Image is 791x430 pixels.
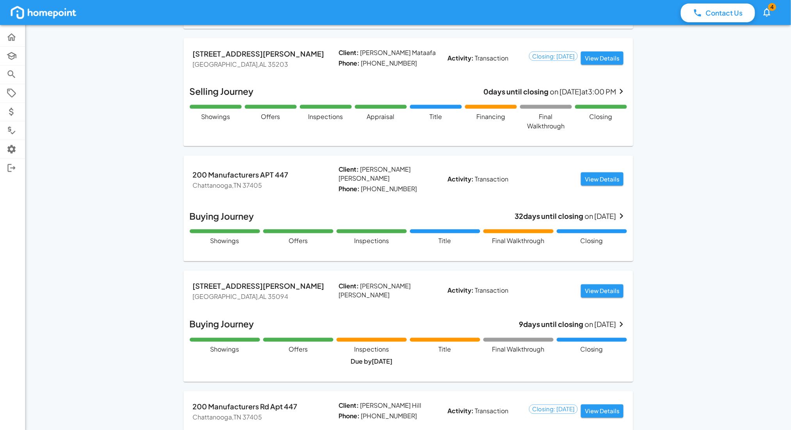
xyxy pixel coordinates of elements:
div: Congratulations! The sale has closed and funds have been transferred. [575,105,627,121]
strong: Phone: [338,185,360,193]
b: 9 days until closing [519,320,583,329]
b: 32 days until closing [515,211,583,220]
p: on [DATE] at 3:00 PM [483,86,616,97]
p: Due by [DATE] [351,357,392,366]
p: Offers [289,345,308,354]
p: Inspections [354,236,389,246]
strong: Phone: [338,59,360,67]
p: Closing [590,112,613,121]
div: You need to schedule a home inspection. You typically have 7-10 days to complete this. [337,338,407,366]
div: You have an accepted offer and showings are complete. [190,338,260,354]
div: Appraisal is complete. The results have been sent to the buyer's lender. [355,105,407,121]
p: [PERSON_NAME] Mataafa [338,48,442,57]
div: Title company is conducting their search. They will ensure there are no liens or issues with the ... [410,229,480,246]
p: Final Walkthrough [492,236,545,246]
div: Final walkthrough hasn't been scheduled yet. This happens after inspections are complete. [520,105,572,131]
div: You have an accepted offer and showings are complete. [190,229,260,246]
p: [GEOGRAPHIC_DATA] , AL 35203 [193,60,332,69]
p: Showings [201,112,230,121]
div: Your final walkthrough hasn't been scheduled yet. This happens after inspections are complete. [483,338,554,354]
h6: Buying Journey [190,209,254,224]
div: You have an accepted offer and showings are complete. [190,105,242,121]
p: on [DATE] [519,319,616,330]
div: Buyer needs to complete their mortgage approval process. This may take 2-3 weeks. [465,105,517,121]
div: Title company details are needed. Your Homepoint agent will provide this information. [410,338,480,354]
p: [GEOGRAPHIC_DATA] , AL 35094 [193,293,332,302]
p: Offers [261,112,280,121]
p: Transaction [448,286,515,295]
div: Inspections are complete. Congratulations! [300,105,352,121]
div: Title company is conducting their search. They may contact you if they need additional information. [410,105,462,121]
p: Transaction [448,175,515,184]
strong: Client: [338,48,359,57]
p: Title [429,112,442,121]
h6: Selling Journey [190,84,254,99]
p: Closing [580,236,603,246]
h6: 200 Manufacturers Rd Apt 447 [193,401,332,413]
button: View Details [581,405,624,418]
p: Title [439,236,451,246]
p: Closing [580,345,603,354]
span: Closing: [DATE] [529,405,577,414]
p: [PHONE_NUMBER] [338,59,442,68]
p: [PERSON_NAME] [PERSON_NAME] [338,282,442,300]
p: Contact Us [706,8,743,18]
p: Showings [210,345,239,354]
h6: [STREET_ADDRESS][PERSON_NAME] [193,280,332,293]
strong: Activity: [448,286,474,295]
p: Title [439,345,451,354]
h6: 200 Manufacturers APT 447 [193,169,332,181]
p: Showings [210,236,239,246]
strong: Client: [338,282,359,290]
p: Final Walkthrough [492,345,545,354]
button: View Details [581,52,624,65]
p: [PHONE_NUMBER] [338,412,442,421]
strong: Phone: [338,412,360,420]
p: Chattanooga , TN 37405 [193,413,332,422]
p: Inspections [354,345,389,354]
div: Inspections are complete. [337,229,407,246]
p: [PERSON_NAME] [PERSON_NAME] [338,165,442,183]
p: Final Walkthrough [520,112,572,131]
p: Financing [476,112,505,121]
div: Closing is scheduled. Prepare for the final walkthrough and document signing. [557,229,627,246]
h6: [STREET_ADDRESS][PERSON_NAME] [193,48,332,60]
p: [PERSON_NAME] Hill [338,402,442,410]
p: Transaction [448,54,515,63]
strong: Client: [338,165,359,173]
p: Appraisal [367,112,395,121]
div: Your offer has been accepted! We'll now proceed with your due diligence steps. [263,338,333,354]
span: Closing: [DATE] [529,52,577,60]
strong: Activity: [448,54,474,62]
p: on [DATE] [515,211,616,221]
button: View Details [581,284,624,298]
div: You need to schedule your final walkthrough. This is your last chance to verify the property cond... [483,229,554,246]
img: homepoint_logo_white.png [9,5,78,20]
p: Offers [289,236,308,246]
div: Closing is scheduled. Prepare for the final walkthrough and document signing. [557,338,627,354]
p: [PHONE_NUMBER] [338,185,442,194]
p: Transaction [448,407,515,416]
div: You've accepted an offer! We'll now proceed with the buyer's due diligence steps. [245,105,297,121]
strong: Client: [338,402,359,410]
p: Inspections [308,112,343,121]
button: 4 [759,2,775,22]
h6: Buying Journey [190,317,254,332]
span: 4 [768,3,777,11]
button: View Details [581,172,624,186]
strong: Activity: [448,175,474,183]
p: Chattanooga , TN 37405 [193,181,332,190]
b: 0 days until closing [483,87,549,96]
div: Your offer has been accepted! We'll now proceed with your due diligence steps. [263,229,333,246]
strong: Activity: [448,407,474,415]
